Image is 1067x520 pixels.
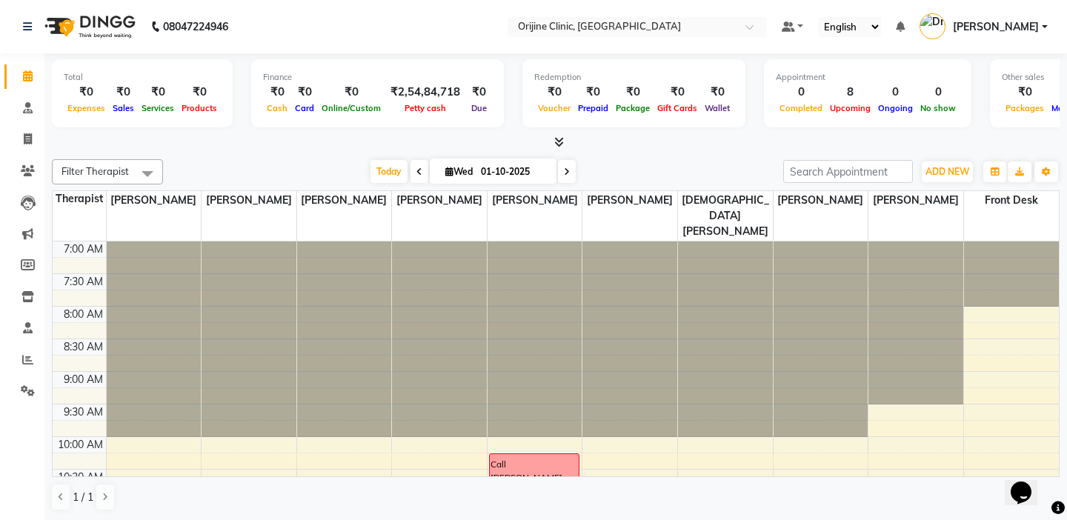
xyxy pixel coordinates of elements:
[468,103,491,113] span: Due
[922,161,973,182] button: ADD NEW
[534,103,574,113] span: Voucher
[953,19,1039,35] span: [PERSON_NAME]
[534,71,734,84] div: Redemption
[138,103,178,113] span: Services
[574,103,612,113] span: Prepaid
[62,165,129,177] span: Filter Therapist
[574,84,612,101] div: ₹0
[964,191,1059,210] span: Front Desk
[678,191,773,241] span: [DEMOGRAPHIC_DATA][PERSON_NAME]
[874,84,917,101] div: 0
[55,470,106,485] div: 10:30 AM
[1005,461,1052,505] iframe: chat widget
[466,84,492,101] div: ₹0
[263,71,492,84] div: Finance
[1002,103,1048,113] span: Packages
[783,160,913,183] input: Search Appointment
[291,84,318,101] div: ₹0
[776,71,960,84] div: Appointment
[61,372,106,387] div: 9:00 AM
[701,103,734,113] span: Wallet
[138,84,178,101] div: ₹0
[318,84,385,101] div: ₹0
[64,103,109,113] span: Expenses
[107,191,202,210] span: [PERSON_NAME]
[109,103,138,113] span: Sales
[491,458,578,498] div: Call [PERSON_NAME] Lab
[291,103,318,113] span: Card
[263,84,291,101] div: ₹0
[917,84,960,101] div: 0
[701,84,734,101] div: ₹0
[61,404,106,420] div: 9:30 AM
[64,84,109,101] div: ₹0
[38,6,139,47] img: logo
[654,84,701,101] div: ₹0
[61,274,106,290] div: 7:30 AM
[776,103,826,113] span: Completed
[64,71,221,84] div: Total
[370,160,408,183] span: Today
[488,191,582,210] span: [PERSON_NAME]
[61,241,106,257] div: 7:00 AM
[874,103,917,113] span: Ongoing
[61,339,106,355] div: 8:30 AM
[263,103,291,113] span: Cash
[178,84,221,101] div: ₹0
[774,191,868,210] span: [PERSON_NAME]
[61,307,106,322] div: 8:00 AM
[612,103,654,113] span: Package
[917,103,960,113] span: No show
[582,191,677,210] span: [PERSON_NAME]
[392,191,487,210] span: [PERSON_NAME]
[73,490,93,505] span: 1 / 1
[826,103,874,113] span: Upcoming
[297,191,392,210] span: [PERSON_NAME]
[534,84,574,101] div: ₹0
[654,103,701,113] span: Gift Cards
[401,103,450,113] span: Petty cash
[868,191,963,210] span: [PERSON_NAME]
[385,84,466,101] div: ₹2,54,84,718
[476,161,551,183] input: 2025-10-01
[109,84,138,101] div: ₹0
[163,6,228,47] b: 08047224946
[442,166,476,177] span: Wed
[920,13,945,39] img: Dr. Kritu Bhandari
[612,84,654,101] div: ₹0
[776,84,826,101] div: 0
[318,103,385,113] span: Online/Custom
[1002,84,1048,101] div: ₹0
[925,166,969,177] span: ADD NEW
[178,103,221,113] span: Products
[55,437,106,453] div: 10:00 AM
[202,191,296,210] span: [PERSON_NAME]
[826,84,874,101] div: 8
[53,191,106,207] div: Therapist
